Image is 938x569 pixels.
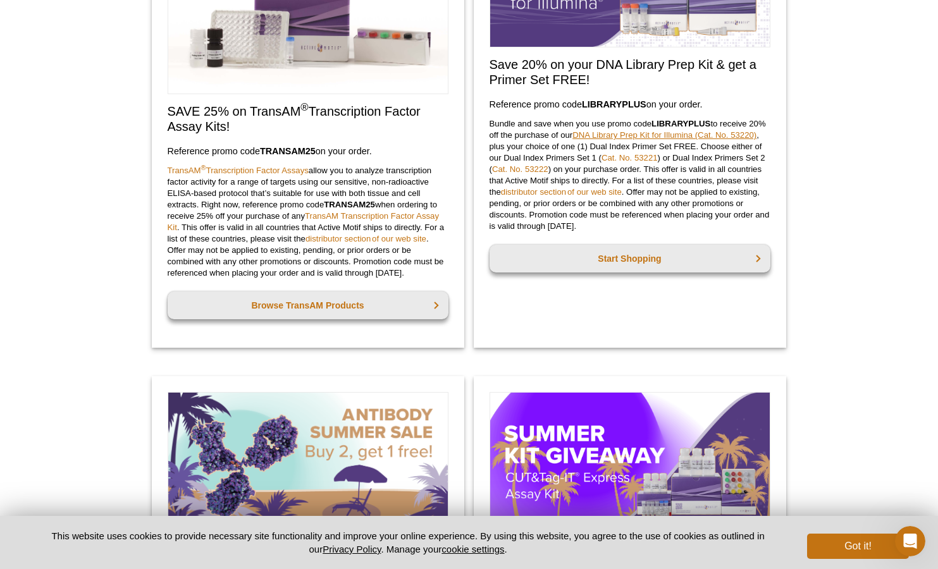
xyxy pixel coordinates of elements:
[168,165,448,279] p: allow you to analyze transcription factor activity for a range of targets using our sensitive, no...
[168,392,448,533] img: Save on Antibodies
[490,245,770,272] a: Start Shopping
[201,163,206,171] sup: ®
[490,57,770,87] h2: Save 20% on your DNA Library Prep Kit & get a Primer Set FREE!
[807,534,908,559] button: Got it!
[168,144,448,159] h3: Reference promo code on your order.
[490,392,770,533] img: CUT&Tag-IT Express Giveaway
[582,99,646,109] strong: LIBRARYPLUS
[300,101,308,113] sup: ®
[572,130,756,140] a: DNA Library Prep Kit for Illumina (Cat. No. 53220)
[651,119,710,128] strong: LIBRARYPLUS
[492,164,548,174] a: Cat. No. 53222
[895,526,925,556] iframe: Intercom live chat
[260,146,316,156] strong: TRANSAM25
[602,153,658,162] a: Cat. No. 53221
[490,97,770,112] h3: Reference promo code on your order.
[30,529,787,556] p: This website uses cookies to provide necessary site functionality and improve your online experie...
[324,200,375,209] strong: TRANSAM25
[168,291,448,319] a: Browse TransAM Products
[168,211,440,232] a: TransAM Transcription Factor Assay Kit
[501,187,622,197] a: distributor section of our web site
[441,544,504,554] button: cookie settings
[305,234,426,243] a: distributor section of our web site
[168,104,448,134] h2: SAVE 25% on TransAM Transcription Factor Assay Kits!
[490,118,770,232] p: Bundle and save when you use promo code to receive 20% off the purchase of our , plus your choice...
[323,544,381,554] a: Privacy Policy
[168,166,309,175] a: TransAM®Transcription Factor Assays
